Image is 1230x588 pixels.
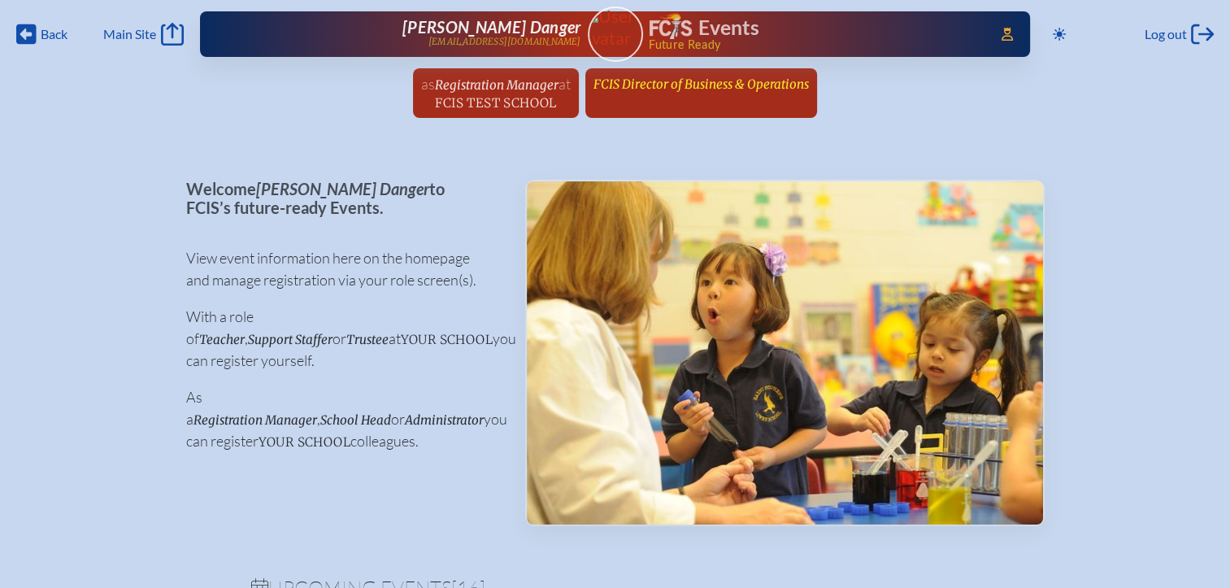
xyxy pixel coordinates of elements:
[428,37,581,47] p: [EMAIL_ADDRESS][DOMAIN_NAME]
[527,181,1043,525] img: Events
[1145,26,1187,42] span: Log out
[587,68,815,99] a: FCIS Director of Business & Operations
[435,77,558,93] span: Registration Manager
[405,412,484,428] span: Administrator
[580,6,650,49] img: User Avatar
[186,247,499,291] p: View event information here on the homepage and manage registration via your role screen(s).
[435,95,556,111] span: FCIS Test School
[648,39,978,50] span: Future Ready
[186,306,499,372] p: With a role of , or at you can register yourself.
[421,75,435,93] span: as
[103,23,183,46] a: Main Site
[558,75,571,93] span: at
[256,179,429,198] span: [PERSON_NAME] Danger
[650,13,979,50] div: FCIS Events — Future ready
[415,68,577,118] a: asRegistration ManageratFCIS Test School
[320,412,391,428] span: School Head
[346,332,389,347] span: Trustee
[41,26,67,42] span: Back
[593,76,809,92] span: FCIS Director of Business & Operations
[186,386,499,452] p: As a , or you can register colleagues.
[186,180,499,216] p: Welcome to FCIS’s future-ready Events.
[199,332,245,347] span: Teacher
[252,18,581,50] a: [PERSON_NAME] Danger[EMAIL_ADDRESS][DOMAIN_NAME]
[402,17,580,37] span: [PERSON_NAME] Danger
[248,332,332,347] span: Support Staffer
[259,434,350,450] span: your school
[401,332,493,347] span: your school
[103,26,156,42] span: Main Site
[193,412,317,428] span: Registration Manager
[588,7,643,62] a: User Avatar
